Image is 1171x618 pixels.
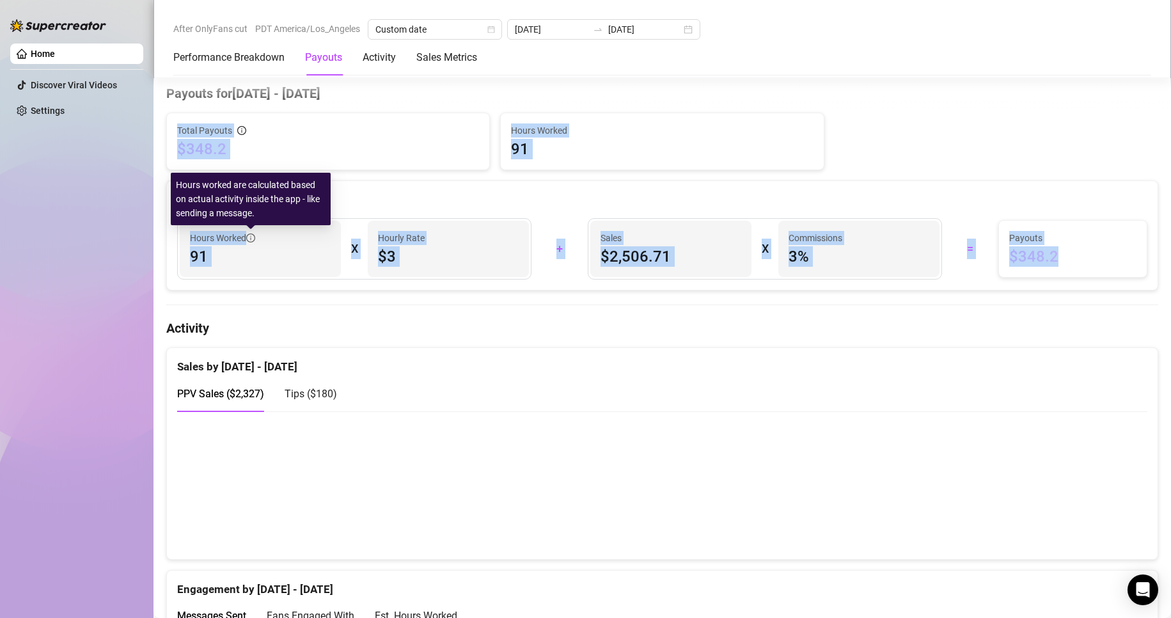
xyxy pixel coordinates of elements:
div: X [351,239,358,259]
article: Hourly Rate [378,231,425,245]
h4: Activity [166,319,1158,337]
span: Total Payouts [177,123,232,138]
span: calendar [487,26,495,33]
div: Open Intercom Messenger [1128,574,1158,605]
span: Sales [601,231,741,245]
div: Engagement by [DATE] - [DATE] [177,571,1147,598]
div: Activity [363,50,396,65]
div: Sales by [DATE] - [DATE] [177,348,1147,376]
div: Performance Breakdown [173,50,285,65]
span: $348.2 [1009,246,1136,267]
span: info-circle [237,126,246,135]
div: Breakdown [177,191,1147,209]
span: $3 [378,246,519,267]
input: End date [608,22,681,36]
span: Hours Worked [511,123,813,138]
input: Start date [515,22,588,36]
a: Home [31,49,55,59]
div: Hours worked are calculated based on actual activity inside the app - like sending a message. [171,173,331,225]
span: 91 [511,139,813,159]
span: PDT America/Los_Angeles [255,19,360,38]
span: Tips ( $180 ) [285,388,337,400]
a: Discover Viral Videos [31,80,117,90]
span: swap-right [593,24,603,35]
span: PPV Sales ( $2,327 ) [177,388,264,400]
span: Custom date [375,20,494,39]
div: = [950,239,991,259]
span: $348.2 [177,139,479,159]
div: X [762,239,768,259]
span: 91 [190,246,331,267]
span: After OnlyFans cut [173,19,248,38]
img: logo-BBDzfeDw.svg [10,19,106,32]
div: Payouts [305,50,342,65]
span: info-circle [246,234,255,242]
span: to [593,24,603,35]
h4: Payouts for [DATE] - [DATE] [166,84,1158,102]
span: Hours Worked [190,231,255,245]
a: Settings [31,106,65,116]
div: Sales Metrics [416,50,477,65]
span: $2,506.71 [601,246,741,267]
span: 3 % [789,246,929,267]
article: Commissions [789,231,842,245]
div: + [539,239,580,259]
span: Payouts [1009,231,1136,245]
